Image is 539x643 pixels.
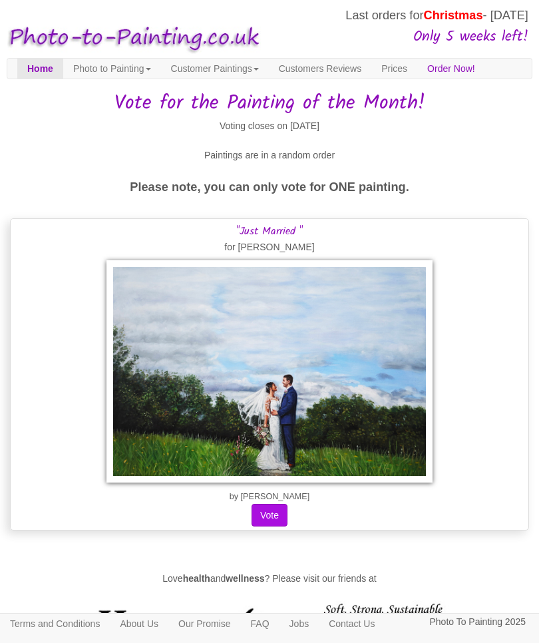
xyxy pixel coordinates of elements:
[168,614,241,634] a: Our Promise
[266,29,528,45] h3: Only 5 weeks left!
[161,59,269,79] a: Customer Paintings
[252,504,287,527] button: Vote
[106,260,433,483] img: Just Married
[269,59,371,79] a: Customers Reviews
[7,147,532,164] p: Paintings are in a random order
[371,59,417,79] a: Prices
[14,489,525,504] p: by [PERSON_NAME]
[241,614,279,634] a: FAQ
[63,59,161,79] a: Photo to Painting
[110,614,168,634] a: About Us
[10,218,529,531] div: for [PERSON_NAME]
[7,118,532,134] p: Voting closes on [DATE]
[17,59,63,79] a: Home
[319,614,385,634] a: Contact Us
[279,614,319,634] a: Jobs
[417,59,485,79] a: Order Now!
[226,573,264,584] strong: wellness
[7,93,532,114] h1: Vote for the Painting of the Month!
[17,570,522,587] p: Love and ? Please visit our friends at
[429,614,526,630] p: Photo To Painting 2025
[345,9,528,22] span: Last orders for - [DATE]
[424,9,483,22] span: Christmas
[7,177,532,198] p: Please note, you can only vote for ONE painting.
[183,573,210,584] strong: health
[14,226,525,238] h3: "Just Married "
